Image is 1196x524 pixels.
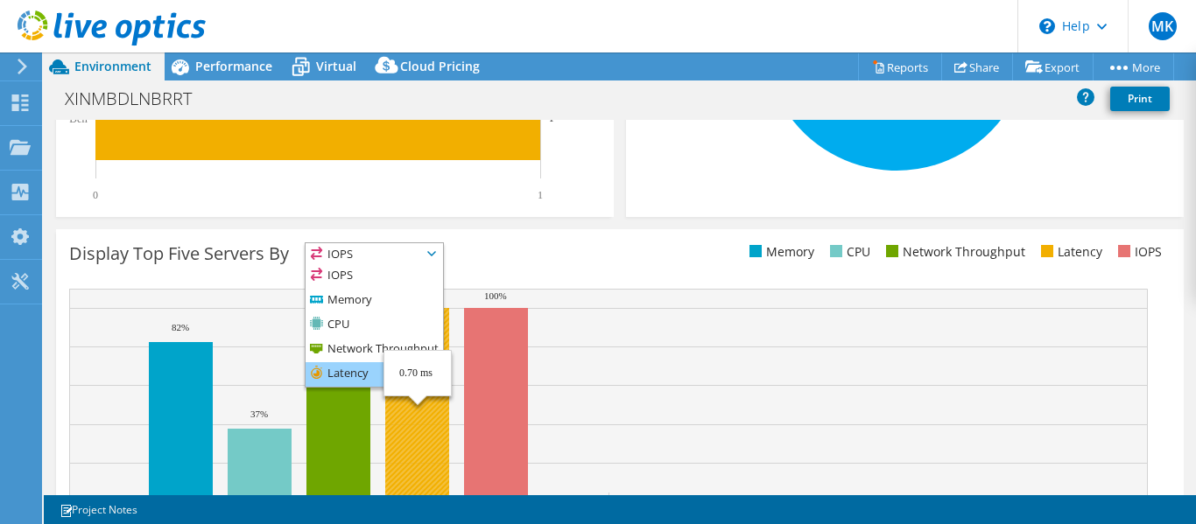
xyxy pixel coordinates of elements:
li: Latency [1037,242,1102,262]
text: 0 [93,189,98,201]
li: Latency [306,362,443,387]
text: 1 [538,189,543,201]
span: Performance [195,58,272,74]
li: CPU [826,242,870,262]
li: Network Throughput [306,338,443,362]
li: IOPS [306,264,443,289]
a: Project Notes [47,499,150,521]
li: Network Throughput [882,242,1025,262]
span: MK [1149,12,1177,40]
li: CPU [306,313,443,338]
li: IOPS [1114,242,1162,262]
a: Share [941,53,1013,80]
svg: \n [1039,18,1055,34]
h1: XINMBDLNBRRT [57,89,219,108]
span: Cloud Pricing [400,58,480,74]
li: Memory [306,289,443,313]
text: 82% [172,322,189,332]
a: Export [1012,53,1094,80]
li: Memory [745,242,814,262]
span: Virtual [316,58,356,74]
a: More [1093,53,1174,80]
span: Environment [74,58,151,74]
span: IOPS [306,243,443,264]
text: 100% [484,290,507,301]
a: Print [1110,87,1170,111]
text: 37% [250,409,268,419]
a: Reports [858,53,942,80]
